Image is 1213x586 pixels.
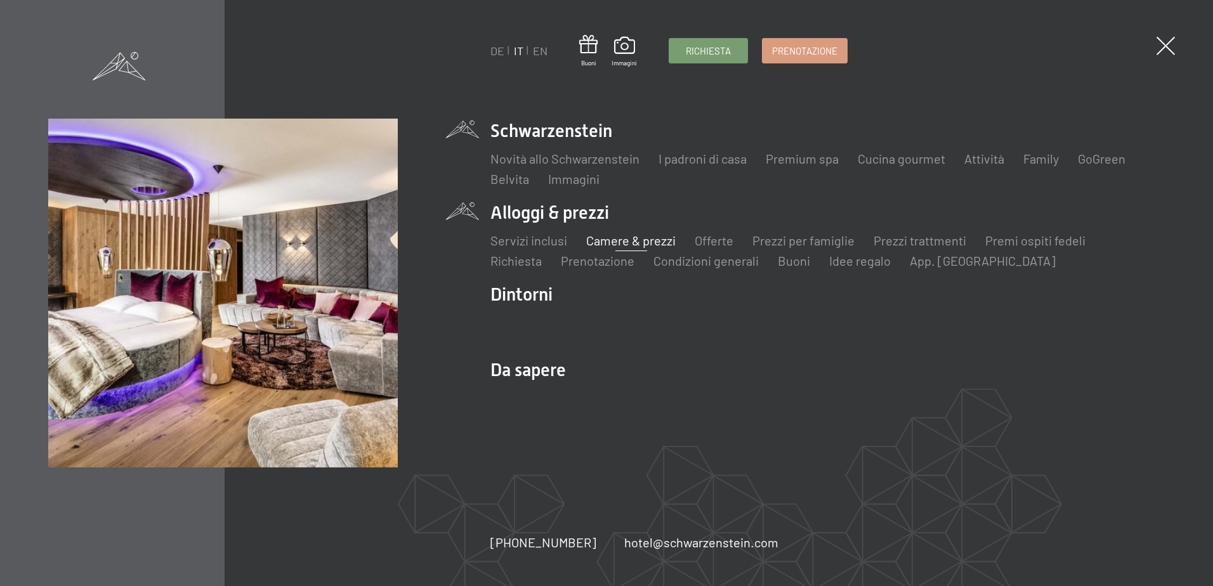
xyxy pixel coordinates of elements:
a: Prezzi per famiglie [752,233,855,248]
a: Prenotazione [763,39,847,63]
span: Prenotazione [772,44,837,58]
a: Immagini [612,37,637,67]
a: Attività [964,151,1004,166]
a: Premium spa [766,151,839,166]
a: Camere & prezzi [586,233,676,248]
a: [PHONE_NUMBER] [490,533,596,551]
a: Buoni [579,35,598,67]
a: hotel@schwarzenstein.com [624,533,778,551]
a: Immagini [548,171,600,186]
a: Premi ospiti fedeli [985,233,1085,248]
a: App. [GEOGRAPHIC_DATA] [910,253,1056,268]
a: IT [514,44,523,58]
a: DE [490,44,504,58]
a: Cucina gourmet [858,151,945,166]
a: Offerte [695,233,733,248]
span: Buoni [579,58,598,67]
span: Richiesta [686,44,731,58]
a: Prezzi trattmenti [874,233,966,248]
a: Prenotazione [561,253,634,268]
a: GoGreen [1078,151,1125,166]
a: Richiesta [490,253,542,268]
span: Immagini [612,58,637,67]
a: Family [1023,151,1059,166]
a: I padroni di casa [659,151,747,166]
a: Novità allo Schwarzenstein [490,151,639,166]
a: Servizi inclusi [490,233,567,248]
a: Belvita [490,171,529,186]
a: Richiesta [669,39,747,63]
a: Idee regalo [829,253,891,268]
a: EN [533,44,547,58]
a: Buoni [778,253,810,268]
span: [PHONE_NUMBER] [490,535,596,550]
a: Condizioni generali [653,253,759,268]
